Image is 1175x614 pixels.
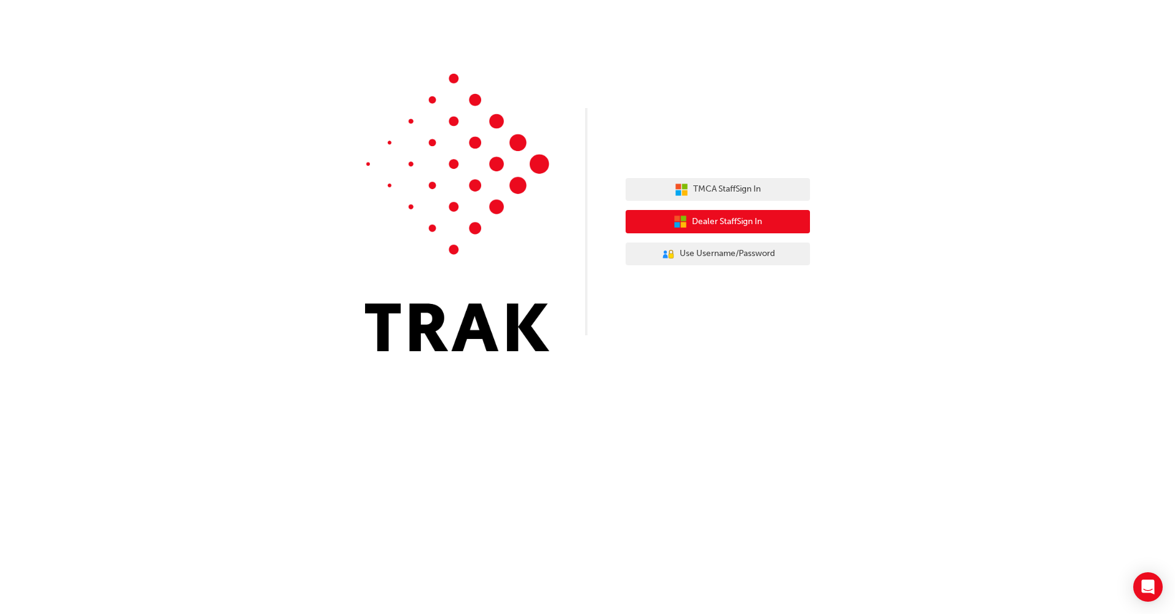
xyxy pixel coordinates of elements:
button: Use Username/Password [626,243,810,266]
button: TMCA StaffSign In [626,178,810,201]
img: Trak [365,74,549,351]
span: Use Username/Password [680,247,775,261]
span: TMCA Staff Sign In [693,182,761,196]
span: Dealer Staff Sign In [692,215,762,229]
button: Dealer StaffSign In [626,210,810,233]
div: Open Intercom Messenger [1133,572,1163,602]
